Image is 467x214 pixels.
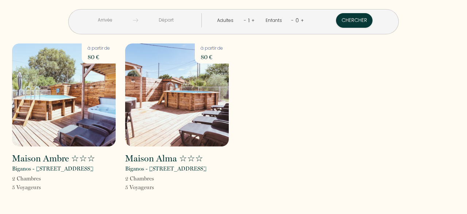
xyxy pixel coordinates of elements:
button: Chercher [336,13,373,28]
a: + [301,17,304,24]
div: 0 [294,15,301,26]
p: à partir de [201,45,223,52]
a: + [251,17,255,24]
p: 2 Chambre [12,174,41,183]
p: à partir de [88,45,110,52]
span: s [39,184,41,191]
p: 5 Voyageur [12,183,41,192]
div: Enfants [266,17,285,24]
p: Biganos - [STREET_ADDRESS] [125,164,207,173]
img: rental-image [125,43,229,146]
h2: Maison Alma ☆☆☆ [125,154,203,163]
input: Départ [138,13,194,27]
p: 80 € [201,52,223,62]
span: s [39,175,41,182]
p: 80 € [88,52,110,62]
span: s [152,175,154,182]
div: Adultes [217,17,236,24]
p: Biganos - [STREET_ADDRESS] [12,164,93,173]
a: - [291,17,294,24]
img: rental-image [12,43,116,146]
div: 1 [246,15,251,26]
img: guests [133,18,138,23]
a: - [244,17,246,24]
span: s [152,184,154,191]
p: 2 Chambre [125,174,154,183]
p: 5 Voyageur [125,183,154,192]
h2: Maison Ambre ☆☆☆ [12,154,95,163]
input: Arrivée [77,13,133,27]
